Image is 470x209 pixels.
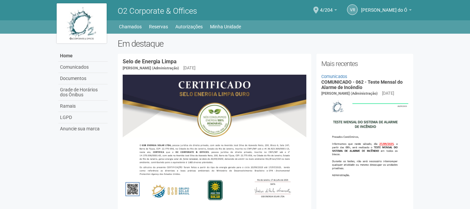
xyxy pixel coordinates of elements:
[321,79,403,90] a: COMUNICADO - 062 - Teste Mensal do Alarme de Incêndio
[210,22,241,31] a: Minha Unidade
[175,22,203,31] a: Autorizações
[320,1,333,13] span: 4/204
[58,101,108,112] a: Ramais
[361,1,407,13] span: Viviane Rocha do Ó
[58,73,108,84] a: Documentos
[183,65,195,71] div: [DATE]
[58,112,108,123] a: LGPD
[119,22,142,31] a: Chamados
[118,6,197,16] span: O2 Corporate & Offices
[321,59,408,69] h2: Mais recentes
[123,75,306,205] img: COMUNICADO%20-%20054%20-%20Selo%20de%20Energia%20Limpa%20-%20P%C3%A1g.%202.jpg
[123,66,179,70] span: [PERSON_NAME] (Administração)
[382,90,394,96] div: [DATE]
[57,3,107,43] img: logo.jpg
[58,62,108,73] a: Comunicados
[118,39,413,49] h2: Em destaque
[361,8,412,14] a: [PERSON_NAME] do Ó
[321,74,347,79] a: Comunicados
[58,84,108,101] a: Grade de Horários dos Ônibus
[149,22,168,31] a: Reservas
[321,91,378,96] span: [PERSON_NAME] (Administração)
[320,8,337,14] a: 4/204
[347,4,358,15] a: VR
[58,50,108,62] a: Home
[58,123,108,134] a: Anuncie sua marca
[123,58,177,65] a: Selo de Energia Limpa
